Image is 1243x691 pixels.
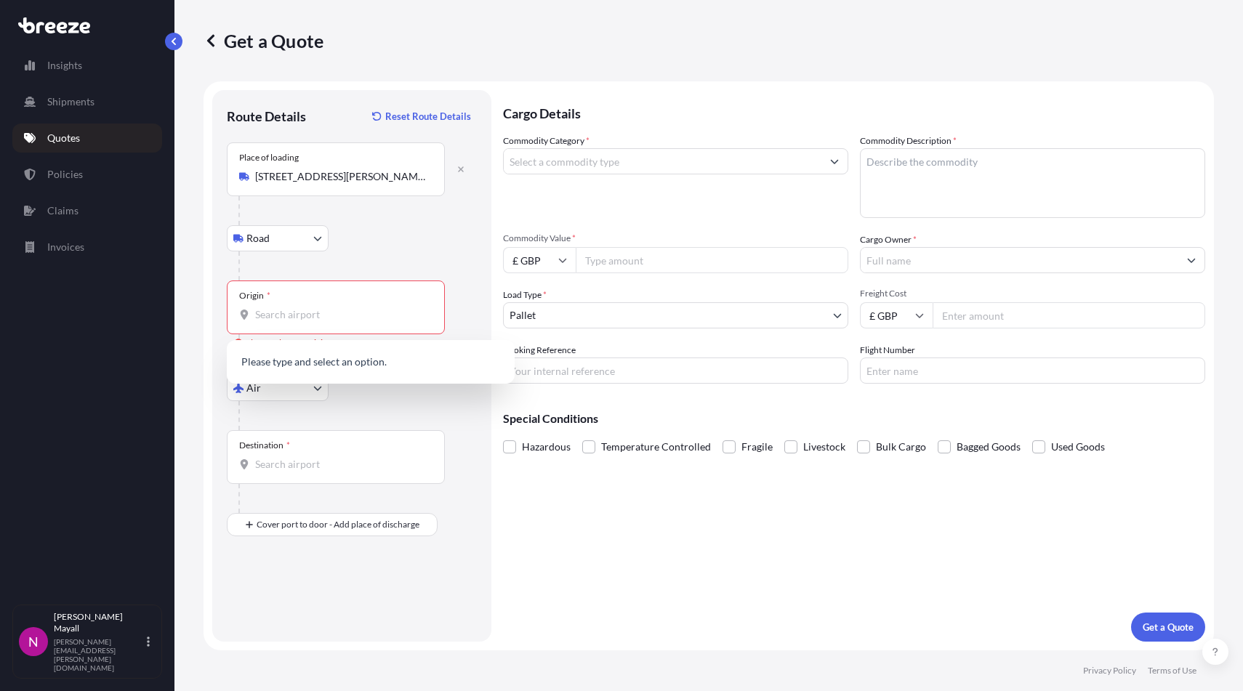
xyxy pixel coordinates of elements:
[239,290,270,302] div: Origin
[246,231,270,246] span: Road
[227,340,515,384] div: Show suggestions
[12,196,162,225] a: Claims
[47,131,80,145] p: Quotes
[860,233,917,247] label: Cargo Owner
[503,233,848,244] span: Commodity Value
[233,346,509,378] p: Please type and select an option.
[741,436,773,458] span: Fragile
[860,343,915,357] label: Flight Number
[239,152,299,163] div: Place of loading
[933,302,1205,328] input: Enter amount
[522,436,571,458] span: Hazardous
[503,357,848,384] input: Your internal reference
[234,336,328,350] div: Please select an origin
[257,517,419,532] span: Cover port to door - Add place of discharge
[12,51,162,80] a: Insights
[47,240,84,254] p: Invoices
[957,436,1021,458] span: Bagged Goods
[385,109,471,124] p: Reset Route Details
[227,108,306,125] p: Route Details
[28,634,39,649] span: N
[12,233,162,262] a: Invoices
[860,288,1205,299] span: Freight Cost
[255,457,427,472] input: Destination
[12,87,162,116] a: Shipments
[227,375,329,401] button: Select transport
[255,169,427,184] input: Place of loading
[861,247,1178,273] input: Full name
[1083,665,1136,676] a: Privacy Policy
[227,225,329,251] button: Select transport
[227,513,438,536] button: Cover port to door - Add place of discharge
[204,29,323,52] p: Get a Quote
[255,307,427,322] input: Origin
[860,134,957,148] label: Commodity Description
[803,436,845,458] span: Livestock
[503,413,1205,424] p: Special Conditions
[503,302,848,328] button: Pallet
[54,637,144,672] p: [PERSON_NAME][EMAIL_ADDRESS][PERSON_NAME][DOMAIN_NAME]
[1143,620,1194,634] p: Get a Quote
[503,134,590,148] label: Commodity Category
[510,308,536,323] span: Pallet
[47,167,83,182] p: Policies
[47,203,79,218] p: Claims
[12,160,162,189] a: Policies
[1148,665,1196,676] a: Terms of Use
[246,381,261,395] span: Air
[503,343,576,357] label: Booking Reference
[12,124,162,153] a: Quotes
[876,436,926,458] span: Bulk Cargo
[576,247,848,273] input: Type amount
[47,58,82,73] p: Insights
[601,436,711,458] span: Temperature Controlled
[54,611,144,634] p: [PERSON_NAME] Mayall
[365,105,477,128] button: Reset Route Details
[239,440,290,451] div: Destination
[860,357,1205,384] input: Enter name
[504,148,821,174] input: Select a commodity type
[821,148,848,174] button: Show suggestions
[503,90,1205,134] p: Cargo Details
[1131,613,1205,642] button: Get a Quote
[503,288,547,302] span: Load Type
[47,94,94,109] p: Shipments
[1051,436,1105,458] span: Used Goods
[1178,247,1204,273] button: Show suggestions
